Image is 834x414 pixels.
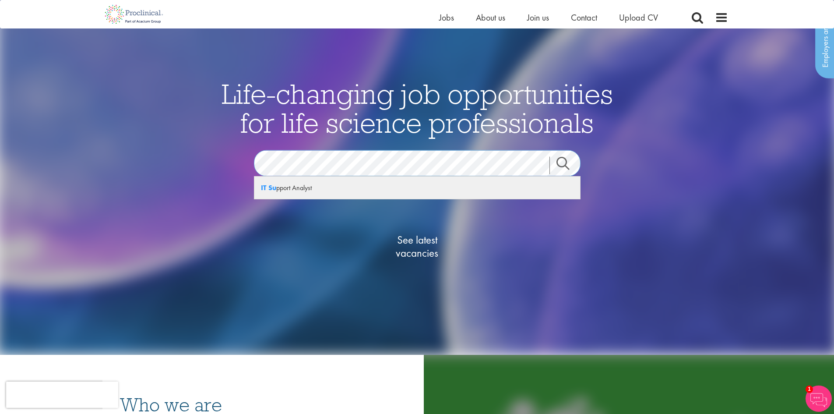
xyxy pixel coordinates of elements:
a: Job search submit button [549,156,587,174]
span: Life-changing job opportunities for life science professionals [222,76,613,140]
a: Join us [527,12,549,23]
a: Contact [571,12,597,23]
span: 1 [806,386,813,393]
img: Chatbot [806,386,832,412]
a: Upload CV [619,12,658,23]
iframe: reCAPTCHA [6,382,118,408]
span: See latest vacancies [373,233,461,259]
div: pport Analyst [254,177,580,199]
strong: IT Su [261,183,276,192]
a: Jobs [439,12,454,23]
a: About us [476,12,505,23]
a: See latestvacancies [373,198,461,294]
